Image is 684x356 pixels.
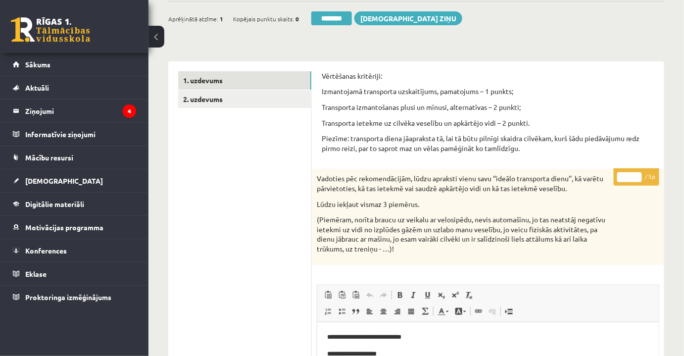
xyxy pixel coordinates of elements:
[25,83,49,92] span: Aktuāli
[448,289,462,302] a: Augšraksts
[13,76,136,99] a: Aktuāli
[349,289,363,302] a: Ievietot no Worda
[13,193,136,215] a: Digitālie materiāli
[13,123,136,146] a: Informatīvie ziņojumi
[354,11,462,25] a: [DEMOGRAPHIC_DATA] ziņu
[462,289,476,302] a: Noņemt stilus
[317,174,610,193] p: Vadoties pēc rekomendācijām, lūdzu apraksti vienu savu ‘’ideālo transporta dienu’’, kā varētu pār...
[11,17,90,42] a: Rīgas 1. Tālmācības vidusskola
[322,102,654,112] p: Transporta izmantošanas plusi un mīnusi, alternatīvas – 2 punkti;
[363,305,377,318] a: Izlīdzināt pa kreisi
[404,305,418,318] a: Izlīdzināt malas
[335,289,349,302] a: Ievietot kā vienkāršu tekstu (vadīšanas taustiņš+pārslēgšanas taustiņš+V)
[363,289,377,302] a: Atcelt (vadīšanas taustiņš+Z)
[349,305,363,318] a: Bloka citāts
[13,216,136,239] a: Motivācijas programma
[321,289,335,302] a: Ielīmēt (vadīšanas taustiņš+V)
[317,215,610,254] p: (Piemēram, norīta braucu uz veikalu ar velosipēdu, nevis automašīnu, jo tas neatstāj negatīvu iet...
[435,305,452,318] a: Teksta krāsa
[13,239,136,262] a: Konferences
[421,289,435,302] a: Pasvītrojums (vadīšanas taustiņš+U)
[322,118,654,128] p: Transporta ietekme uz cilvēka veselību un apkārtējo vidi – 2 punkti.
[472,305,486,318] a: Saite (vadīšanas taustiņš+K)
[13,262,136,285] a: Eklase
[614,168,659,186] p: / 5p
[25,246,67,255] span: Konferences
[25,60,50,69] span: Sākums
[25,153,73,162] span: Mācību resursi
[168,11,218,26] span: Aprēķinātā atzīme:
[220,11,223,26] span: 1
[377,289,391,302] a: Atkārtot (vadīšanas taustiņš+Y)
[25,200,84,208] span: Digitālie materiāli
[25,176,103,185] span: [DEMOGRAPHIC_DATA]
[295,11,299,26] span: 0
[393,289,407,302] a: Treknraksts (vadīšanas taustiņš+B)
[13,100,136,122] a: Ziņojumi4
[10,10,332,231] body: Bagātinātā teksta redaktors, wiswyg-editor-user-answer-47024781736160
[435,289,448,302] a: Apakšraksts
[25,223,103,232] span: Motivācijas programma
[13,146,136,169] a: Mācību resursi
[335,305,349,318] a: Ievietot/noņemt sarakstu ar aizzīmēm
[10,10,331,20] body: Bagātinātā teksta redaktors, wiswyg-editor-47024782284580-1757680561-332
[123,104,136,118] i: 4
[321,305,335,318] a: Ievietot/noņemt numurētu sarakstu
[502,305,516,318] a: Ievietot lapas pārtraukumu drukai
[322,134,654,153] p: Piezīme: transporta diena jāapraksta tā, lai tā būtu pilnīgi skaidra cilvēkam, kurš šādu piedāvāj...
[13,53,136,76] a: Sākums
[13,169,136,192] a: [DEMOGRAPHIC_DATA]
[13,286,136,308] a: Proktoringa izmēģinājums
[233,11,294,26] span: Kopējais punktu skaits:
[25,100,136,122] legend: Ziņojumi
[317,200,610,209] p: Lūdzu iekļaut vismaz 3 piemērus.
[322,71,654,81] p: Vērtēšanas kritēriji:
[178,90,311,108] a: 2. uzdevums
[322,87,654,97] p: Izmantojamā transporta uzskaitījums, pamatojums – 1 punkts;
[178,71,311,90] a: 1. uzdevums
[418,305,432,318] a: Math
[407,289,421,302] a: Slīpraksts (vadīšanas taustiņš+I)
[391,305,404,318] a: Izlīdzināt pa labi
[377,305,391,318] a: Centrēti
[25,269,47,278] span: Eklase
[452,305,469,318] a: Fona krāsa
[486,305,499,318] a: Atsaistīt
[25,123,136,146] legend: Informatīvie ziņojumi
[25,293,111,302] span: Proktoringa izmēģinājums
